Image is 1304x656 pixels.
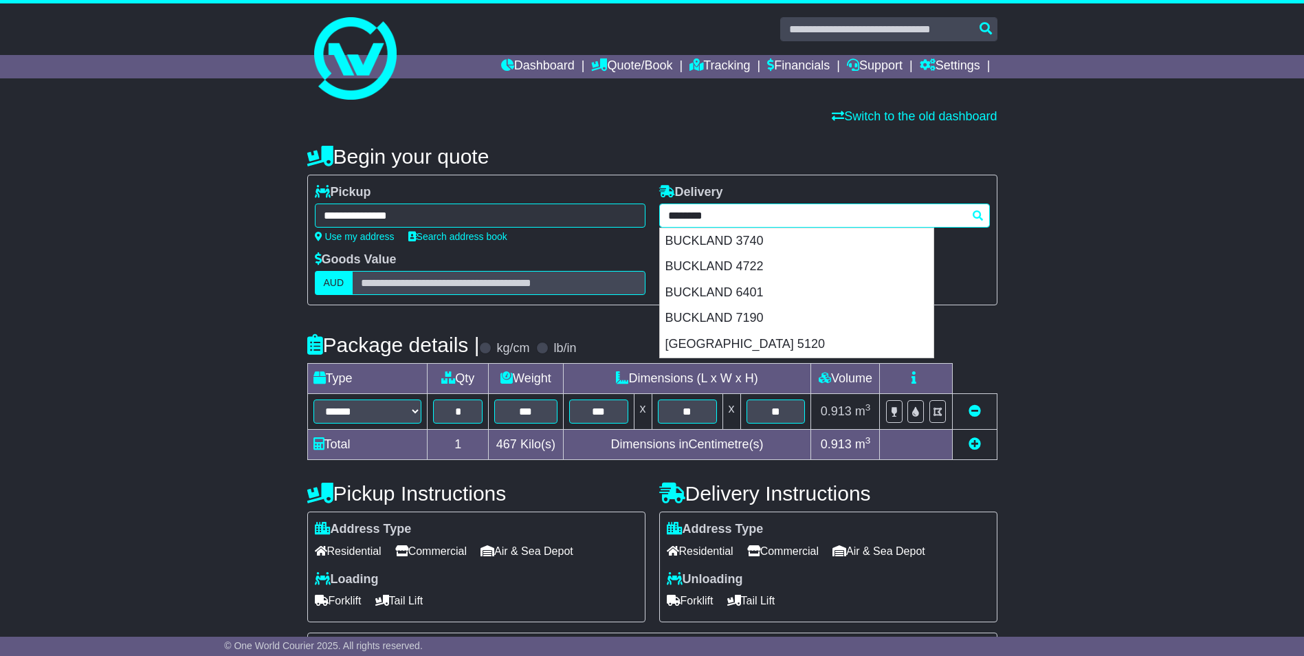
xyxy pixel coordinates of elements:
td: x [634,394,652,430]
span: Residential [315,540,382,562]
a: Settings [920,55,980,78]
span: Air & Sea Depot [480,540,573,562]
a: Financials [767,55,830,78]
div: [GEOGRAPHIC_DATA] 5120 [660,331,933,358]
a: Remove this item [969,404,981,418]
a: Add new item [969,437,981,451]
a: Quote/Book [591,55,672,78]
span: Commercial [395,540,467,562]
sup: 3 [865,435,871,446]
span: Forklift [315,590,362,611]
a: Switch to the old dashboard [832,109,997,123]
div: BUCKLAND 3740 [660,228,933,254]
label: Unloading [667,572,743,587]
span: © One World Courier 2025. All rights reserved. [224,640,423,651]
sup: 3 [865,402,871,413]
a: Tracking [689,55,750,78]
span: m [855,437,871,451]
h4: Delivery Instructions [659,482,997,505]
a: Support [847,55,903,78]
td: Kilo(s) [489,430,564,460]
h4: Begin your quote [307,145,997,168]
div: BUCKLAND 4722 [660,254,933,280]
div: BUCKLAND 6401 [660,280,933,306]
a: Dashboard [501,55,575,78]
td: Volume [811,364,880,394]
span: Residential [667,540,733,562]
span: 0.913 [821,404,852,418]
span: 467 [496,437,517,451]
label: kg/cm [496,341,529,356]
a: Search address book [408,231,507,242]
h4: Package details | [307,334,480,356]
h4: Pickup Instructions [307,482,645,505]
label: Pickup [315,185,371,200]
td: Dimensions (L x W x H) [563,364,811,394]
label: Address Type [315,522,412,537]
span: m [855,404,871,418]
td: x [722,394,740,430]
td: 1 [428,430,489,460]
span: Air & Sea Depot [832,540,925,562]
span: Tail Lift [727,590,775,611]
span: Forklift [667,590,714,611]
label: Goods Value [315,252,397,267]
span: Tail Lift [375,590,423,611]
div: BUCKLAND 7190 [660,305,933,331]
label: AUD [315,271,353,295]
label: Address Type [667,522,764,537]
td: Dimensions in Centimetre(s) [563,430,811,460]
td: Type [307,364,428,394]
a: Use my address [315,231,395,242]
span: Commercial [747,540,819,562]
label: Loading [315,572,379,587]
label: lb/in [553,341,576,356]
td: Weight [489,364,564,394]
td: Total [307,430,428,460]
span: 0.913 [821,437,852,451]
label: Delivery [659,185,723,200]
td: Qty [428,364,489,394]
